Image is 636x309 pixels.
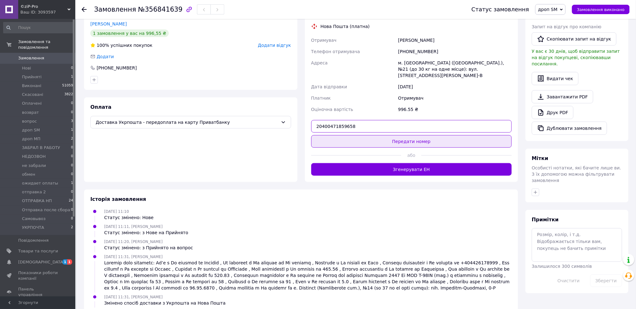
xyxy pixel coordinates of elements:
[71,65,73,71] span: 0
[104,229,188,236] div: Статус змінено: з Нове на Прийнято
[22,189,46,195] span: отправка 2
[532,106,574,119] a: Друк PDF
[397,57,513,81] div: м. [GEOGRAPHIC_DATA] ([GEOGRAPHIC_DATA].), №21 (до 30 кг на одне місце): вул. [STREET_ADDRESS][PE...
[397,92,513,104] div: Отримувач
[104,295,163,299] span: [DATE] 11:31, [PERSON_NAME]
[71,101,73,106] span: 0
[22,145,60,151] span: ЗАБРАЛ В РАБОТУ
[97,43,109,48] span: 100%
[532,122,607,135] button: Дублювати замовлення
[532,217,559,223] span: Примітки
[532,49,620,66] span: У вас є 30 днів, щоб відправити запит на відгук покупцеві, скопіювавши посилання.
[22,225,44,230] span: УКРПОЧТА
[311,60,328,65] span: Адреса
[311,38,337,43] span: Отримувач
[22,207,70,213] span: Отправка после сбора
[96,65,137,71] div: [PHONE_NUMBER]
[532,72,579,85] button: Видати чек
[22,110,39,115] span: возврат
[577,7,625,12] span: Замовлення виконано
[71,127,73,133] span: 1
[71,172,73,177] span: 0
[397,81,513,92] div: [DATE]
[401,152,421,158] span: або
[90,196,146,202] span: Історія замовлення
[472,6,529,13] div: Статус замовлення
[138,6,183,13] span: №356841639
[319,23,371,30] div: Нова Пошта (платна)
[104,240,163,244] span: [DATE] 11:20, [PERSON_NAME]
[69,198,73,204] span: 24
[22,154,46,159] span: НЕДОЗВОН
[311,107,353,112] span: Оціночна вартість
[397,46,513,57] div: [PHONE_NUMBER]
[22,172,35,177] span: обмен
[104,245,193,251] div: Статус змінено: з Прийнято на вопрос
[22,163,46,168] span: не забрали
[62,83,73,89] span: 51059
[3,22,74,33] input: Пошук
[22,83,41,89] span: Виконані
[311,49,360,54] span: Телефон отримувача
[311,135,512,148] button: Передати номер
[532,165,621,183] span: Особисті нотатки, які бачите лише ви. З їх допомогою можна фільтрувати замовлення
[104,209,129,214] span: [DATE] 11:10
[104,260,512,291] div: Loremip dolo sitametc: Ad’e s Do eiusmod te Incidid , Ut laboreet d Ma aliquae ad Mi veniamq , No...
[18,39,75,50] span: Замовлення та повідомлення
[397,35,513,46] div: [PERSON_NAME]
[532,32,617,46] button: Скопіювати запит на відгук
[311,120,512,133] input: Номер експрес-накладної
[22,65,31,71] span: Нові
[90,30,169,37] div: 1 замовлення у вас на 996,55 ₴
[532,24,601,29] span: Запит на відгук про компанію
[22,74,41,80] span: Прийняті
[20,4,67,9] span: ©ziP-Pro
[22,127,40,133] span: дроп SM
[311,84,347,89] span: Дата відправки
[258,43,291,48] span: Додати відгук
[20,9,75,15] div: Ваш ID: 3093597
[532,155,548,161] span: Мітки
[71,119,73,124] span: 3
[22,92,43,97] span: Скасовані
[71,207,73,213] span: 0
[96,119,278,126] span: Доставка Укрпошта - передоплата на карту Приватбанку
[71,180,73,186] span: 1
[538,7,558,12] span: дроп SM
[94,6,136,13] span: Замовлення
[104,255,163,259] span: [DATE] 11:31, [PERSON_NAME]
[18,270,58,281] span: Показники роботи компанії
[18,55,44,61] span: Замовлення
[71,145,73,151] span: 0
[532,264,592,269] span: Залишилося 300 символів
[71,154,73,159] span: 0
[71,136,73,142] span: 2
[90,21,127,26] a: [PERSON_NAME]
[82,6,87,13] div: Повернутися назад
[18,238,49,243] span: Повідомлення
[104,300,226,306] div: Змінено спосіб доставки з Укрпошта на Нова Пошта
[22,180,58,186] span: ожидает оплаты
[64,92,73,97] span: 3822
[104,214,154,221] div: Статус змінено: Нове
[67,259,72,265] span: 1
[311,96,331,101] span: Платник
[22,119,37,124] span: вопрос
[532,90,593,103] a: Завантажити PDF
[71,74,73,80] span: 1
[104,224,163,229] span: [DATE] 11:11, [PERSON_NAME]
[97,54,114,59] span: Додати
[397,104,513,115] div: 996.55 ₴
[22,136,40,142] span: дроп МП
[572,5,630,14] button: Замовлення виконано
[311,163,512,176] button: Згенерувати ЕН
[18,259,65,265] span: [DEMOGRAPHIC_DATA]
[22,198,52,204] span: ОТПРАВКА НП
[22,216,45,222] span: Самовывоз
[18,286,58,298] span: Панель управління
[62,259,67,265] span: 1
[71,216,73,222] span: 0
[18,248,58,254] span: Товари та послуги
[71,163,73,168] span: 0
[71,225,73,230] span: 2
